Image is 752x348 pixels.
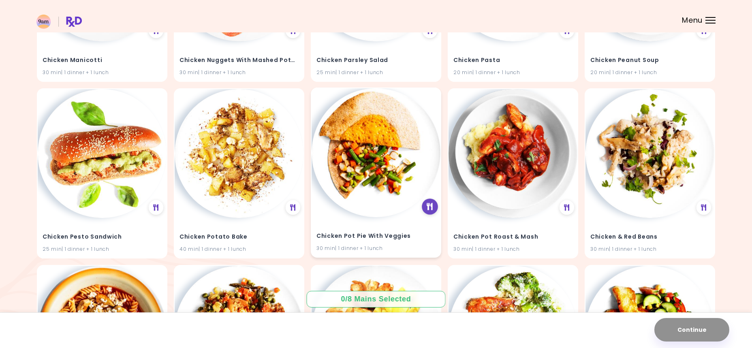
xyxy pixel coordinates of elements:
[590,245,709,252] div: 30 min | 1 dinner + 1 lunch
[654,318,729,342] button: Continue
[43,230,162,243] h4: Chicken Pesto Sandwich
[696,200,711,215] div: See Meal Plan
[149,200,163,215] div: See Meal Plan
[453,68,573,76] div: 20 min | 1 dinner + 1 lunch
[316,229,436,242] h4: Chicken Pot Pie With Veggies
[422,199,438,215] div: See Meal Plan
[179,230,299,243] h4: Chicken Potato Bake
[179,68,299,76] div: 30 min | 1 dinner + 1 lunch
[36,15,82,29] img: RxDiet
[149,23,163,38] div: See Meal Plan
[453,230,573,243] h4: Chicken Pot Roast & Mash
[43,245,162,252] div: 25 min | 1 dinner + 1 lunch
[316,68,436,76] div: 25 min | 1 dinner + 1 lunch
[453,245,573,252] div: 30 min | 1 dinner + 1 lunch
[590,68,709,76] div: 20 min | 1 dinner + 1 lunch
[179,54,299,67] h4: Chicken Nuggets With Mashed Potatoes
[43,68,162,76] div: 30 min | 1 dinner + 1 lunch
[286,23,300,38] div: See Meal Plan
[682,17,703,24] span: Menu
[179,245,299,252] div: 40 min | 1 dinner + 1 lunch
[316,244,436,252] div: 30 min | 1 dinner + 1 lunch
[316,54,436,67] h4: Chicken Parsley Salad
[286,200,300,215] div: See Meal Plan
[453,54,573,67] h4: Chicken Pasta
[335,294,417,304] div: 0 / 8 Mains Selected
[590,54,709,67] h4: Chicken Peanut Soup
[43,54,162,67] h4: Chicken Manicotti
[590,230,709,243] h4: Chicken & Red Beans
[560,200,574,215] div: See Meal Plan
